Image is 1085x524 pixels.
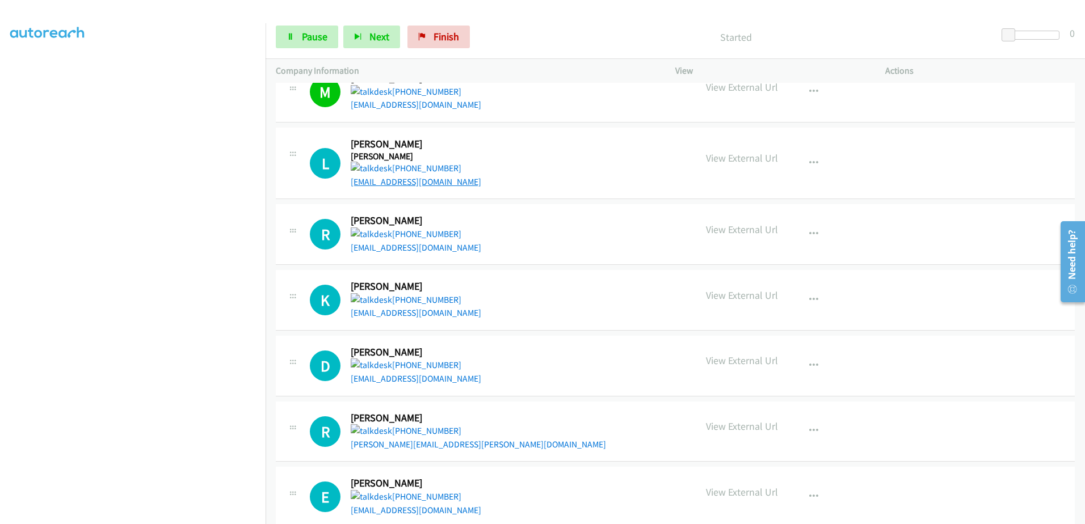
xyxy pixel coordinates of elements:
p: View [675,64,865,78]
a: [PHONE_NUMBER] [351,229,461,239]
p: View External Url [706,222,778,237]
img: talkdesk [351,424,392,438]
h2: [PERSON_NAME] [351,477,478,490]
a: [PHONE_NUMBER] [351,163,461,174]
a: Pause [276,26,338,48]
a: [EMAIL_ADDRESS][DOMAIN_NAME] [351,307,481,318]
h2: [PERSON_NAME] [351,214,478,227]
a: [PHONE_NUMBER] [351,86,461,97]
p: Company Information [276,64,655,78]
button: Next [343,26,400,48]
h1: M [310,77,340,107]
h1: R [310,416,340,447]
h1: E [310,481,340,512]
p: Actions [885,64,1075,78]
img: talkdesk [351,162,392,175]
h2: [PERSON_NAME] [351,280,478,293]
span: Pause [302,30,327,43]
div: The call is yet to be attempted [310,350,340,381]
div: The call is yet to be attempted [310,416,340,447]
h1: R [310,219,340,250]
a: Finish [407,26,470,48]
span: Finish [434,30,459,43]
h2: [PERSON_NAME] [351,346,478,359]
img: talkdesk [351,293,392,307]
span: Next [369,30,389,43]
div: The call is yet to be attempted [310,481,340,512]
a: [PERSON_NAME][EMAIL_ADDRESS][PERSON_NAME][DOMAIN_NAME] [351,439,606,450]
a: [EMAIL_ADDRESS][DOMAIN_NAME] [351,242,481,253]
p: View External Url [706,484,778,500]
p: View External Url [706,288,778,303]
div: 0 [1070,26,1075,41]
img: talkdesk [351,85,392,99]
iframe: Resource Center [1052,217,1085,307]
h5: [PERSON_NAME] [351,151,481,162]
p: View External Url [706,150,778,166]
p: View External Url [706,419,778,434]
img: talkdesk [351,227,392,241]
a: [PHONE_NUMBER] [351,425,461,436]
h2: [PERSON_NAME] [351,412,478,425]
div: The call is yet to be attempted [310,219,340,250]
a: [EMAIL_ADDRESS][DOMAIN_NAME] [351,176,481,187]
a: [EMAIL_ADDRESS][DOMAIN_NAME] [351,99,481,110]
p: View External Url [706,353,778,368]
h1: L [310,148,340,179]
h1: K [310,285,340,315]
div: The call is yet to be attempted [310,285,340,315]
a: [EMAIL_ADDRESS][DOMAIN_NAME] [351,373,481,384]
a: [PHONE_NUMBER] [351,360,461,370]
p: Started [485,29,987,45]
div: Delay between calls (in seconds) [1007,31,1059,40]
a: [PHONE_NUMBER] [351,491,461,502]
p: View External Url [706,79,778,95]
img: talkdesk [351,490,392,504]
img: talkdesk [351,358,392,372]
a: [EMAIL_ADDRESS][DOMAIN_NAME] [351,505,481,515]
a: [PHONE_NUMBER] [351,294,461,305]
h1: D [310,350,340,381]
h2: [PERSON_NAME] [351,138,478,151]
